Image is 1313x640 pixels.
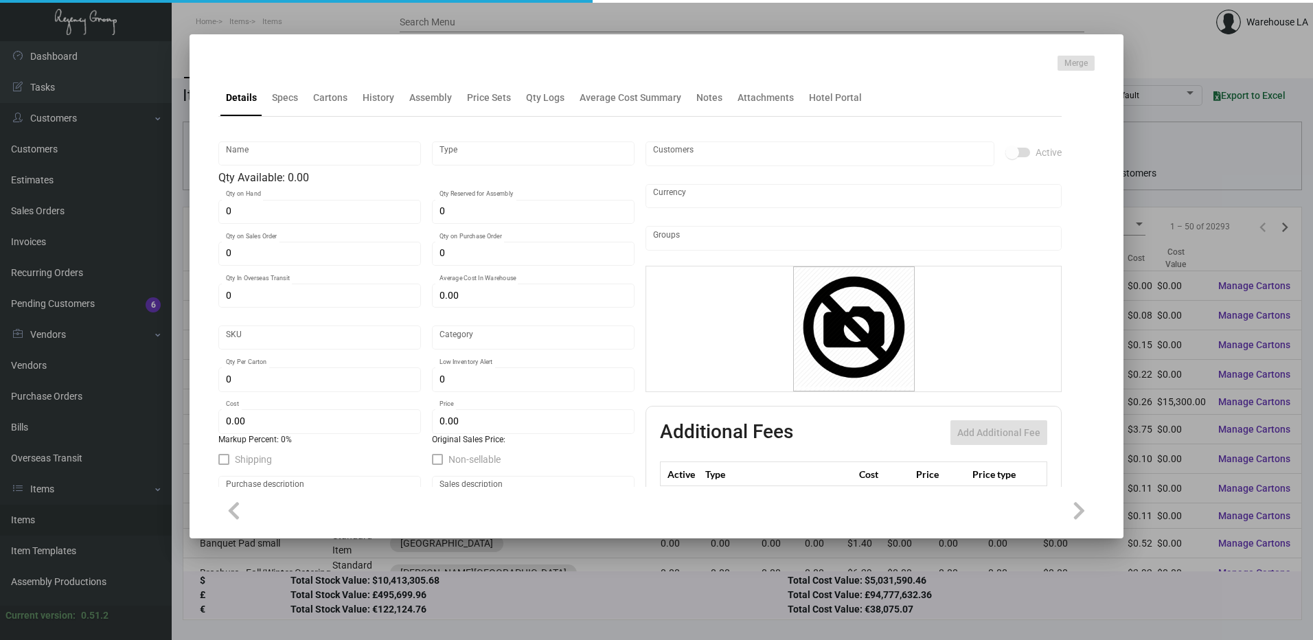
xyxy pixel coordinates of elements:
div: Specs [272,91,298,105]
span: Shipping [235,451,272,468]
span: Merge [1064,58,1088,69]
span: Active [1036,144,1062,161]
div: Notes [696,91,722,105]
th: Cost [856,462,912,486]
div: Details [226,91,257,105]
div: Average Cost Summary [580,91,681,105]
div: Qty Available: 0.00 [218,170,635,186]
button: Merge [1058,56,1095,71]
div: Hotel Portal [809,91,862,105]
input: Add new.. [653,148,987,159]
div: Price Sets [467,91,511,105]
th: Type [702,462,856,486]
th: Price [913,462,969,486]
input: Add new.. [653,233,1055,244]
div: Cartons [313,91,347,105]
th: Price type [969,462,1031,486]
span: Non-sellable [448,451,501,468]
button: Add Additional Fee [950,420,1047,445]
div: 0.51.2 [81,608,109,623]
span: Add Additional Fee [957,427,1040,438]
div: Assembly [409,91,452,105]
div: History [363,91,394,105]
div: Qty Logs [526,91,564,105]
div: Current version: [5,608,76,623]
div: Attachments [738,91,794,105]
th: Active [661,462,703,486]
h2: Additional Fees [660,420,793,445]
